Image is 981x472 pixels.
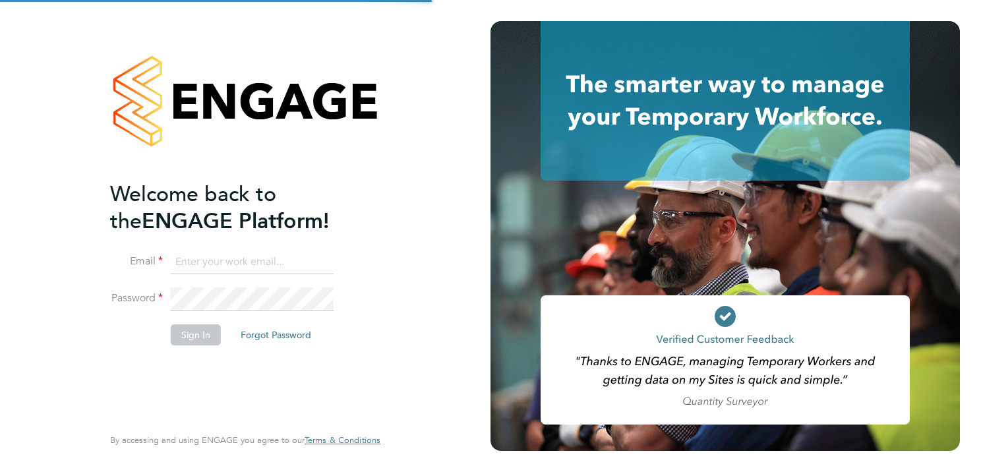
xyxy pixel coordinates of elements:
[171,324,221,345] button: Sign In
[110,291,163,305] label: Password
[171,251,334,274] input: Enter your work email...
[230,324,322,345] button: Forgot Password
[110,181,276,234] span: Welcome back to the
[110,254,163,268] label: Email
[110,434,380,446] span: By accessing and using ENGAGE you agree to our
[305,434,380,446] span: Terms & Conditions
[110,181,367,235] h2: ENGAGE Platform!
[305,435,380,446] a: Terms & Conditions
